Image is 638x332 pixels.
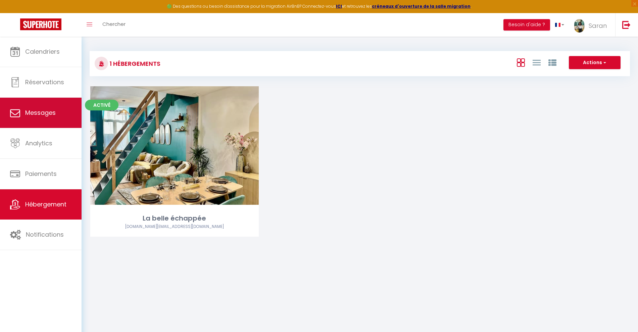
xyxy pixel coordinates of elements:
[85,100,118,110] span: Activé
[589,21,607,30] span: Saran
[25,139,52,147] span: Analytics
[533,57,541,68] a: Vue en Liste
[108,56,160,71] h3: 1 Hébergements
[26,230,64,239] span: Notifications
[574,19,584,33] img: ...
[25,78,64,86] span: Réservations
[25,170,57,178] span: Paiements
[569,56,621,69] button: Actions
[25,200,66,208] span: Hébergement
[517,57,525,68] a: Vue en Box
[5,3,26,23] button: Ouvrir le widget de chat LiveChat
[372,3,471,9] a: créneaux d'ouverture de la salle migration
[20,18,61,30] img: Super Booking
[25,47,60,56] span: Calendriers
[90,213,259,224] div: La belle échappée
[90,224,259,230] div: Airbnb
[25,108,56,117] span: Messages
[97,13,131,37] a: Chercher
[569,13,615,37] a: ... Saran
[336,3,342,9] a: ICI
[622,20,631,29] img: logout
[102,20,126,28] span: Chercher
[503,19,550,31] button: Besoin d'aide ?
[548,57,556,68] a: Vue par Groupe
